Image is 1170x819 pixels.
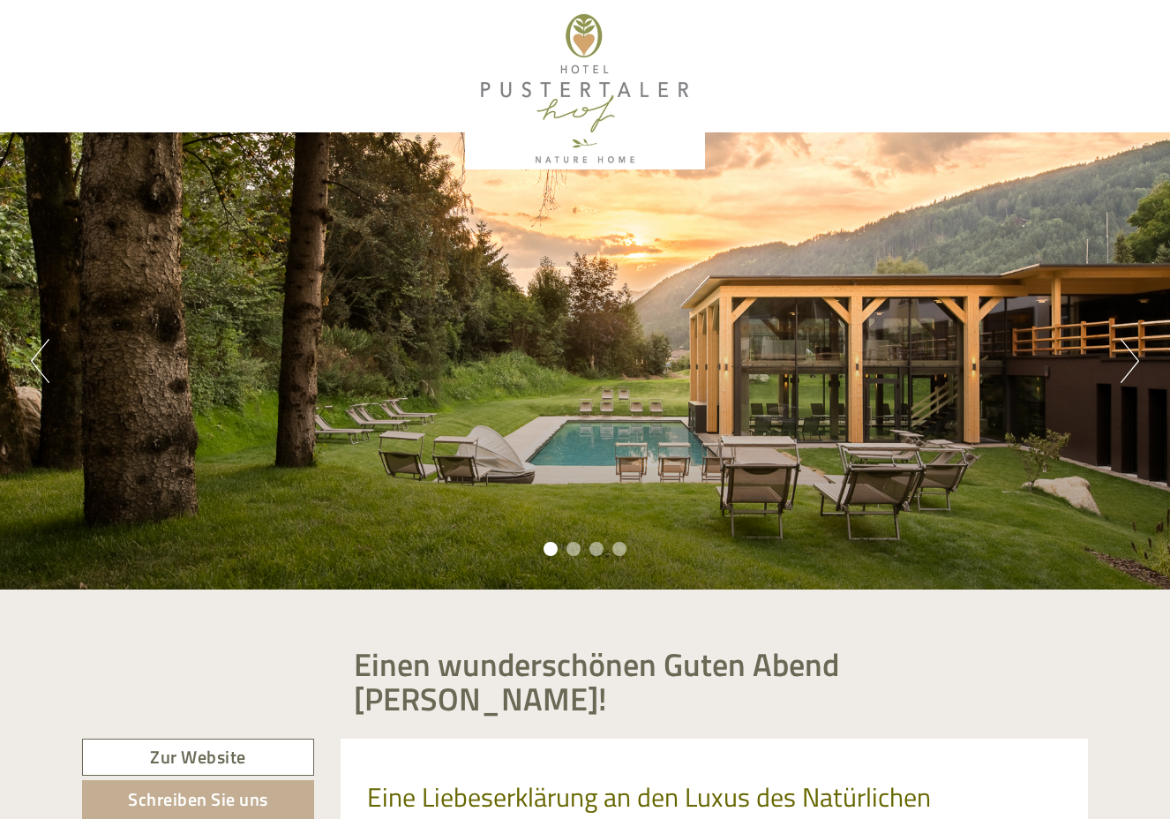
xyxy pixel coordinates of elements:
a: Zur Website [82,739,314,777]
a: Schreiben Sie uns [82,780,314,819]
h1: Einen wunderschönen Guten Abend [PERSON_NAME]! [354,647,1076,717]
span: Eine Liebeserklärung an den Luxus des Natürlichen [367,777,931,817]
button: Previous [31,339,49,383]
button: Next [1121,339,1139,383]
